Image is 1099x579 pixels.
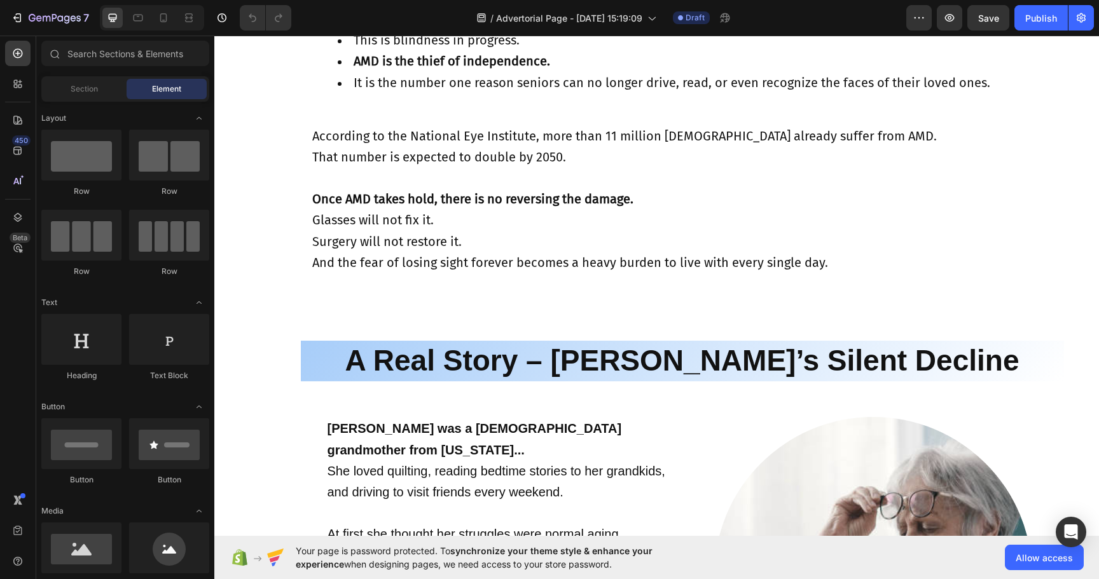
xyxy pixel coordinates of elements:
[98,93,722,108] span: According to the National Eye Institute, more than 11 million [DEMOGRAPHIC_DATA] already suffer f...
[296,544,702,571] span: Your page is password protected. To when designing pages, we need access to your store password.
[98,156,419,171] strong: Once AMD takes hold, there is no reversing the damage.
[129,370,209,381] div: Text Block
[139,18,336,33] strong: AMD is the thief of independence.
[41,370,121,381] div: Heading
[139,39,776,55] span: It is the number one reason seniors can no longer drive, read, or even recognize the faces of the...
[189,292,209,313] span: Toggle open
[41,112,66,124] span: Layout
[113,491,408,505] span: At first she thought her struggles were normal aging.
[189,397,209,417] span: Toggle open
[496,11,642,25] span: Advertorial Page - [DATE] 15:19:09
[41,297,57,308] span: Text
[98,114,352,129] span: That number is expected to double by 2050.
[113,386,408,421] strong: [PERSON_NAME] was a [DEMOGRAPHIC_DATA] grandmother from [US_STATE]...
[240,5,291,31] div: Undo/Redo
[490,11,494,25] span: /
[1014,5,1068,31] button: Publish
[152,83,181,95] span: Element
[10,233,31,243] div: Beta
[41,266,121,277] div: Row
[686,12,705,24] span: Draft
[12,135,31,146] div: 450
[41,186,121,197] div: Row
[967,5,1009,31] button: Save
[71,83,98,95] span: Section
[113,428,451,463] span: She loved quilting, reading bedtime stories to her grandkids, and driving to visit friends every ...
[1016,551,1073,564] span: Allow access
[131,308,805,341] strong: A Real Story – [PERSON_NAME]’s Silent Decline
[296,545,653,569] span: synchronize your theme style & enhance your experience
[41,401,65,412] span: Button
[1025,11,1057,25] div: Publish
[41,505,64,517] span: Media
[189,108,209,128] span: Toggle open
[214,36,1099,536] iframe: Design area
[41,41,209,66] input: Search Sections & Elements
[1056,517,1086,547] div: Open Intercom Messenger
[98,198,247,214] span: Surgery will not restore it.
[129,266,209,277] div: Row
[83,10,89,25] p: 7
[189,501,209,521] span: Toggle open
[5,5,95,31] button: 7
[978,13,999,24] span: Save
[98,177,219,192] span: Glasses will not fix it.
[129,474,209,486] div: Button
[98,219,614,235] span: And the fear of losing sight forever becomes a heavy burden to live with every single day.
[129,186,209,197] div: Row
[41,474,121,486] div: Button
[1005,545,1084,570] button: Allow access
